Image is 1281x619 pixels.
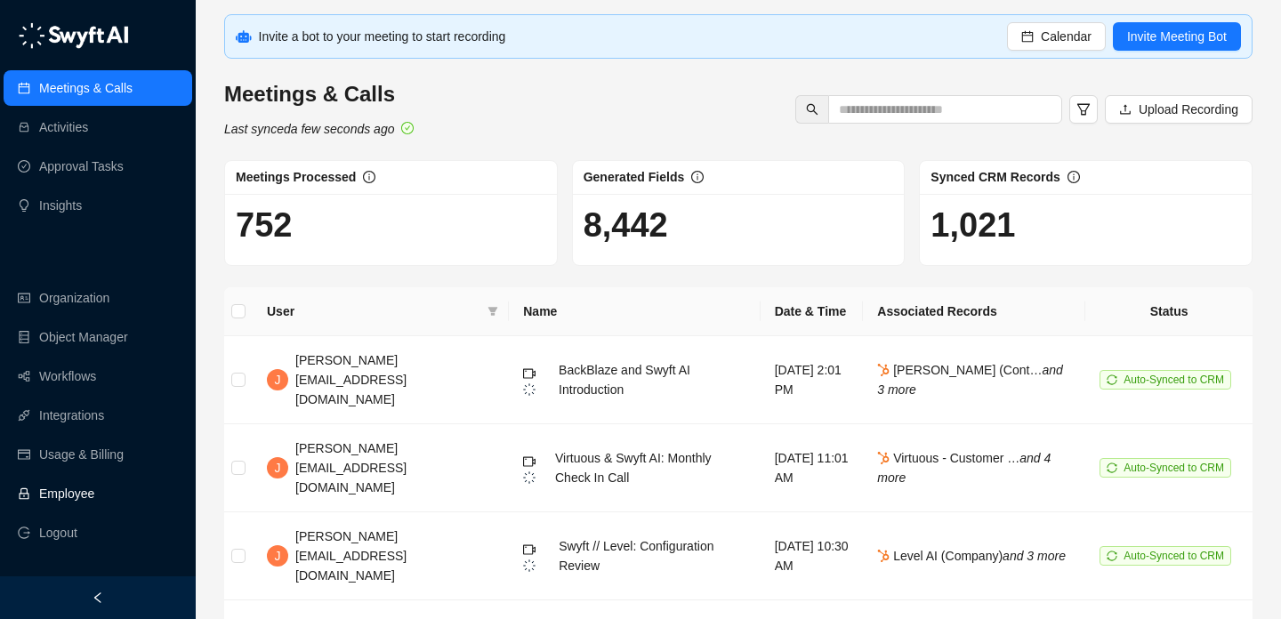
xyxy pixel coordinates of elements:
[559,363,690,397] span: BackBlaze and Swyft AI Introduction
[931,205,1241,245] h1: 1,021
[523,559,536,572] img: logo-small-inverted-DW8HDUn_.png
[363,171,375,183] span: info-circle
[584,170,685,184] span: Generated Fields
[523,471,536,484] img: logo-small-inverted-DW8HDUn_.png
[555,451,712,485] span: Virtuous & Swyft AI: Monthly Check In Call
[1085,287,1253,336] th: Status
[275,370,281,390] span: J
[1127,27,1227,46] span: Invite Meeting Bot
[39,358,96,394] a: Workflows
[1003,549,1066,563] i: and 3 more
[761,512,864,600] td: [DATE] 10:30 AM
[877,363,1063,397] i: and 3 more
[39,70,133,106] a: Meetings & Calls
[39,149,124,184] a: Approval Tasks
[39,188,82,223] a: Insights
[1124,462,1224,474] span: Auto-Synced to CRM
[39,398,104,433] a: Integrations
[401,122,414,134] span: check-circle
[275,458,281,478] span: J
[259,29,506,44] span: Invite a bot to your meeting to start recording
[806,103,818,116] span: search
[877,363,1063,397] span: [PERSON_NAME] (Cont…
[1041,27,1092,46] span: Calendar
[1124,550,1224,562] span: Auto-Synced to CRM
[523,367,536,380] span: video-camera
[295,353,407,406] span: [PERSON_NAME][EMAIL_ADDRESS][DOMAIN_NAME]
[92,591,104,604] span: left
[18,22,129,49] img: logo-05li4sbe.png
[1139,100,1238,119] span: Upload Recording
[39,109,88,145] a: Activities
[1124,374,1224,386] span: Auto-Synced to CRM
[487,306,498,317] span: filter
[877,549,1066,563] span: Level AI (Company)
[877,451,1051,485] span: Virtuous - Customer …
[1113,22,1241,51] button: Invite Meeting Bot
[224,80,414,109] h3: Meetings & Calls
[1107,374,1117,385] span: sync
[39,319,128,355] a: Object Manager
[761,287,864,336] th: Date & Time
[1119,103,1132,116] span: upload
[1021,30,1034,43] span: calendar
[267,301,480,321] span: User
[509,287,760,336] th: Name
[523,383,536,396] img: logo-small-inverted-DW8HDUn_.png
[39,437,124,472] a: Usage & Billing
[39,280,109,316] a: Organization
[484,298,502,325] span: filter
[931,170,1059,184] span: Synced CRM Records
[761,336,864,424] td: [DATE] 2:01 PM
[1107,551,1117,561] span: sync
[1067,171,1080,183] span: info-circle
[1007,22,1106,51] button: Calendar
[523,455,536,468] span: video-camera
[1107,462,1117,473] span: sync
[39,476,94,511] a: Employee
[39,515,77,551] span: Logout
[691,171,704,183] span: info-circle
[224,122,394,136] i: Last synced a few seconds ago
[863,287,1085,336] th: Associated Records
[761,424,864,512] td: [DATE] 11:01 AM
[295,441,407,494] span: [PERSON_NAME][EMAIL_ADDRESS][DOMAIN_NAME]
[523,543,536,556] span: video-camera
[275,546,281,566] span: J
[1105,95,1253,124] button: Upload Recording
[236,170,356,184] span: Meetings Processed
[877,451,1051,485] i: and 4 more
[236,205,546,245] h1: 752
[559,539,713,573] span: Swyft // Level: Configuration Review
[1076,102,1091,117] span: filter
[584,205,894,245] h1: 8,442
[18,527,30,539] span: logout
[295,529,407,583] span: [PERSON_NAME][EMAIL_ADDRESS][DOMAIN_NAME]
